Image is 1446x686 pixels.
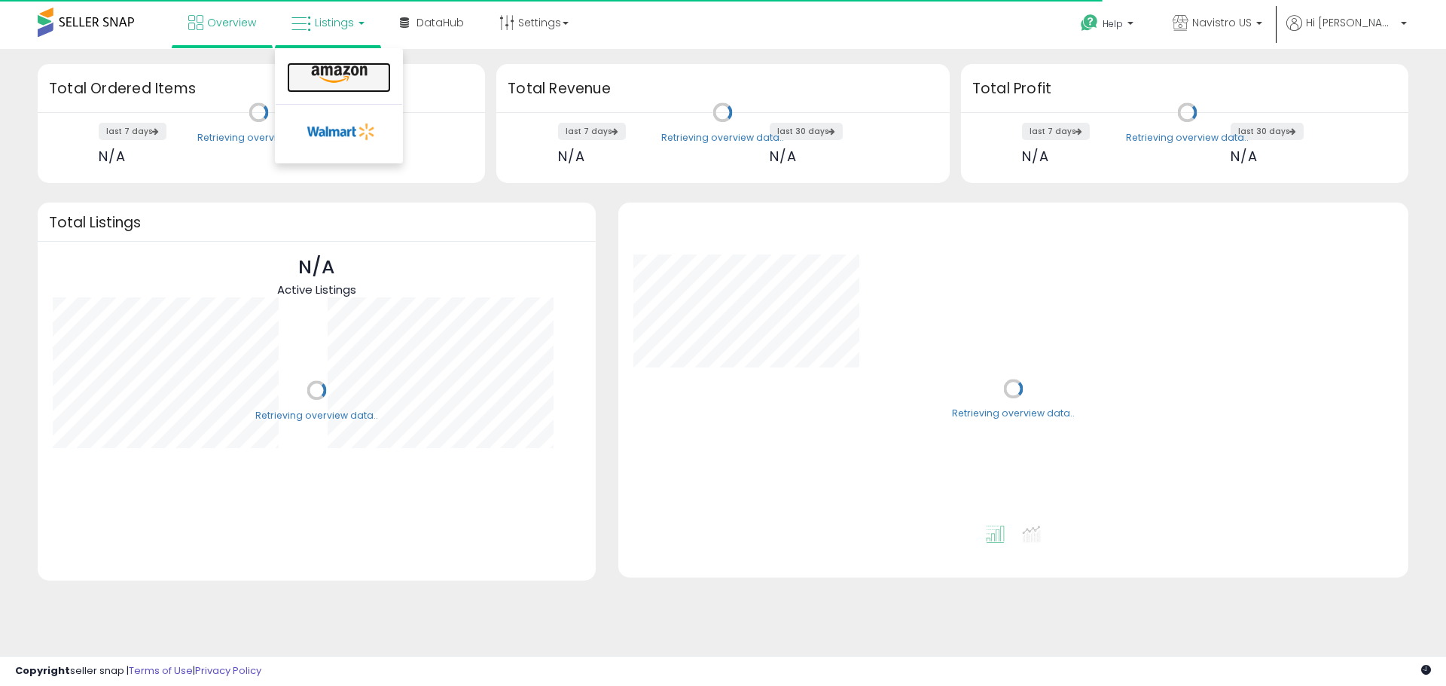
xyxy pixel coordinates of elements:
[195,663,261,678] a: Privacy Policy
[1080,14,1099,32] i: Get Help
[1126,131,1249,145] div: Retrieving overview data..
[1286,15,1407,49] a: Hi [PERSON_NAME]
[1306,15,1396,30] span: Hi [PERSON_NAME]
[207,15,256,30] span: Overview
[15,663,70,678] strong: Copyright
[661,131,784,145] div: Retrieving overview data..
[129,663,193,678] a: Terms of Use
[1192,15,1252,30] span: Navistro US
[952,407,1075,421] div: Retrieving overview data..
[255,409,378,422] div: Retrieving overview data..
[1069,2,1149,49] a: Help
[416,15,464,30] span: DataHub
[315,15,354,30] span: Listings
[197,131,320,145] div: Retrieving overview data..
[1103,17,1123,30] span: Help
[15,664,261,678] div: seller snap | |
